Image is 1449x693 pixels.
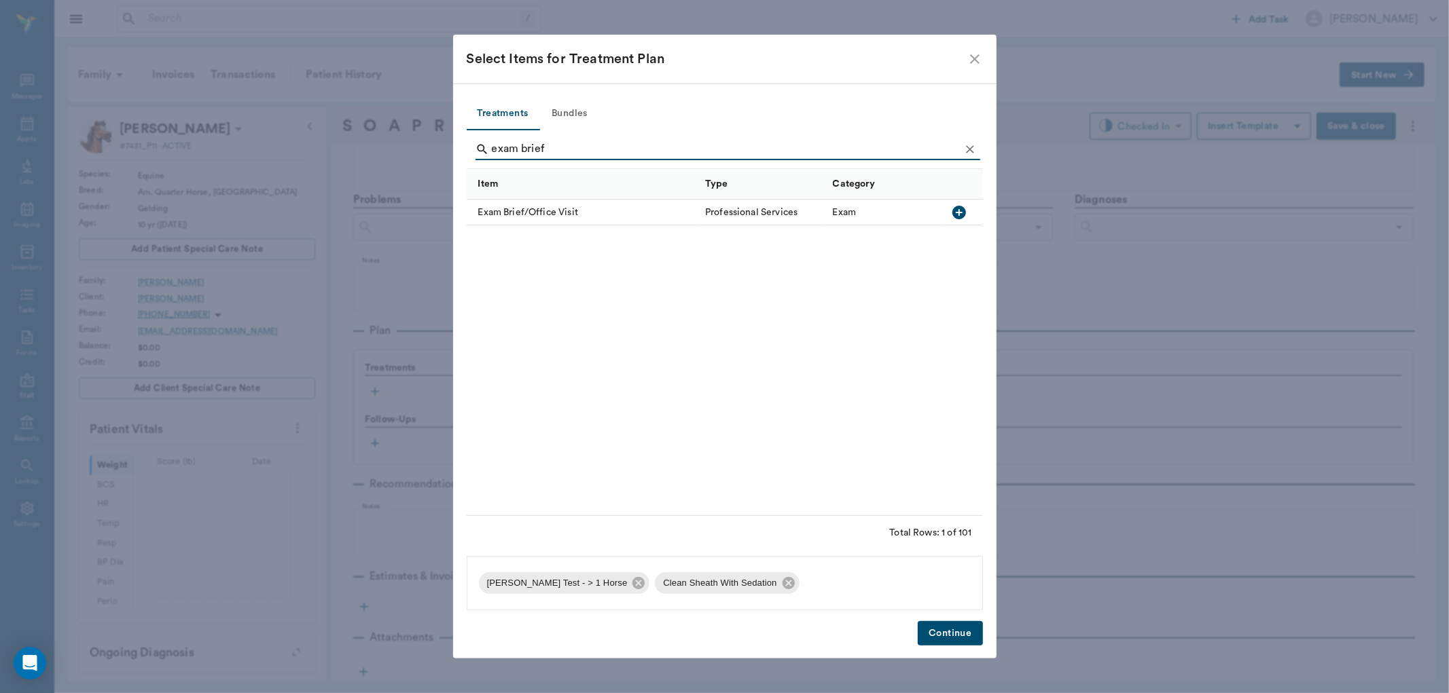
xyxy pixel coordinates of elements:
button: Continue [918,621,982,646]
div: Item [478,165,499,203]
input: Find a treatment [492,138,960,160]
div: Category [833,165,875,203]
div: Open Intercom Messenger [14,647,46,679]
div: Item [467,169,699,200]
div: Total Rows: 1 of 101 [889,526,971,540]
div: Clean Sheath With Sedation [655,572,799,594]
button: Bundles [539,98,601,130]
div: Category [826,169,942,200]
button: Treatments [467,98,539,130]
div: Select Items for Treatment Plan [467,48,967,70]
span: Clean Sheath With Sedation [655,576,785,590]
div: Exam [833,206,857,219]
div: Search [476,138,980,163]
span: [PERSON_NAME] Test - > 1 Horse [479,576,636,590]
div: [PERSON_NAME] Test - > 1 Horse [479,572,650,594]
button: close [967,51,983,67]
div: Professional Services [705,206,798,219]
div: Exam Brief/Office Visit [467,200,699,225]
div: Type [698,169,826,200]
button: Clear [960,139,980,160]
div: Type [705,165,728,203]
